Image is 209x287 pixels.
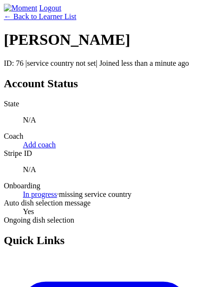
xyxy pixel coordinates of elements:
[4,12,76,20] a: ← Back to Learner List
[4,234,205,247] h2: Quick Links
[23,141,56,149] a: Add coach
[4,149,205,158] dt: Stripe ID
[4,31,205,49] h1: [PERSON_NAME]
[23,165,205,174] p: N/A
[4,4,37,12] img: Moment
[4,59,205,68] p: ID: 76 | | Joined less than a minute ago
[23,207,34,215] span: Yes
[4,100,205,108] dt: State
[57,190,59,198] span: ·
[27,59,96,67] span: service country not set
[59,190,132,198] span: missing service country
[39,4,61,12] a: Logout
[23,190,57,198] a: In progress
[23,116,205,124] p: N/A
[4,216,205,225] dt: Ongoing dish selection
[4,182,205,190] dt: Onboarding
[4,77,205,90] h2: Account Status
[4,199,205,207] dt: Auto dish selection message
[4,132,205,141] dt: Coach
